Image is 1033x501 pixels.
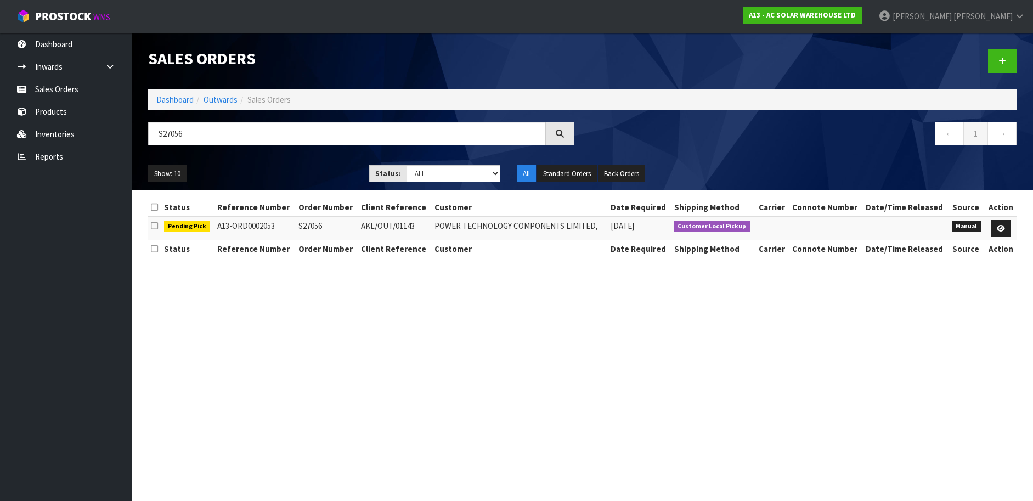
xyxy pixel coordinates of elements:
[16,9,30,23] img: cube-alt.png
[985,240,1017,258] th: Action
[893,11,952,21] span: [PERSON_NAME]
[598,165,645,183] button: Back Orders
[148,49,574,67] h1: Sales Orders
[863,199,949,216] th: Date/Time Released
[749,10,856,20] strong: A13 - AC SOLAR WAREHOUSE LTD
[963,122,988,145] a: 1
[611,221,634,231] span: [DATE]
[214,240,296,258] th: Reference Number
[358,217,432,240] td: AKL/OUT/01143
[756,199,789,216] th: Carrier
[156,94,194,105] a: Dashboard
[950,199,985,216] th: Source
[517,165,536,183] button: All
[985,199,1017,216] th: Action
[358,199,432,216] th: Client Reference
[952,221,981,232] span: Manual
[537,165,597,183] button: Standard Orders
[863,240,949,258] th: Date/Time Released
[432,217,608,240] td: POWER TECHNOLOGY COMPONENTS LIMITED,
[432,240,608,258] th: Customer
[161,240,214,258] th: Status
[247,94,291,105] span: Sales Orders
[204,94,238,105] a: Outwards
[296,217,358,240] td: S27056
[35,9,91,24] span: ProStock
[161,199,214,216] th: Status
[789,199,863,216] th: Connote Number
[674,221,750,232] span: Customer Local Pickup
[608,199,671,216] th: Date Required
[214,199,296,216] th: Reference Number
[671,199,757,216] th: Shipping Method
[375,169,401,178] strong: Status:
[296,240,358,258] th: Order Number
[148,122,546,145] input: Search sales orders
[148,165,187,183] button: Show: 10
[164,221,210,232] span: Pending Pick
[953,11,1013,21] span: [PERSON_NAME]
[591,122,1017,149] nav: Page navigation
[93,12,110,22] small: WMS
[987,122,1017,145] a: →
[950,240,985,258] th: Source
[608,240,671,258] th: Date Required
[756,240,789,258] th: Carrier
[671,240,757,258] th: Shipping Method
[789,240,863,258] th: Connote Number
[358,240,432,258] th: Client Reference
[935,122,964,145] a: ←
[214,217,296,240] td: A13-ORD0002053
[432,199,608,216] th: Customer
[296,199,358,216] th: Order Number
